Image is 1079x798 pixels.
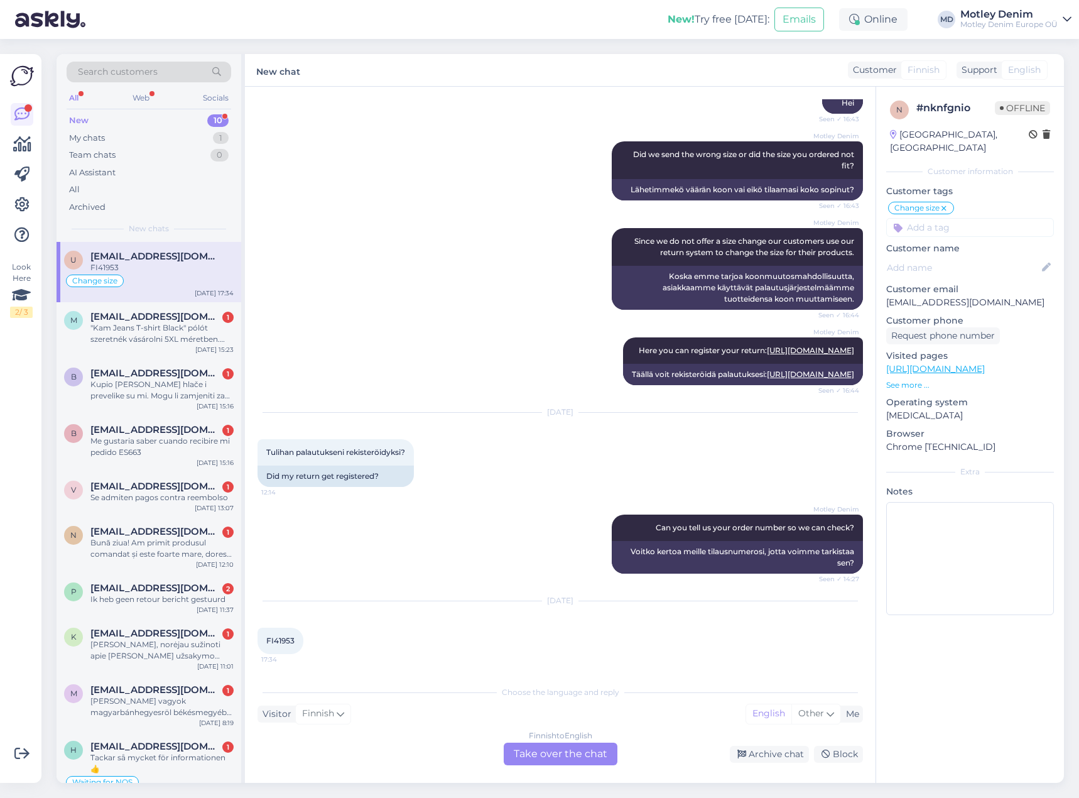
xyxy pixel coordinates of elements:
[634,236,856,257] span: Since we do not offer a size change our customers use our return system to change the size for th...
[72,277,117,285] span: Change size
[90,311,221,322] span: mkalman1974@gmail.com
[886,349,1054,363] p: Visited pages
[896,105,903,114] span: n
[197,402,234,411] div: [DATE] 15:16
[70,689,77,698] span: m
[69,114,89,127] div: New
[69,183,80,196] div: All
[71,429,77,438] span: b
[302,707,334,721] span: Finnish
[886,396,1054,409] p: Operating system
[886,409,1054,422] p: [MEDICAL_DATA]
[814,746,863,763] div: Block
[195,288,234,298] div: [DATE] 17:34
[199,718,234,728] div: [DATE] 8:19
[639,346,854,355] span: Here you can register your return:
[261,655,308,664] span: 17:34
[10,307,33,318] div: 2 / 3
[90,424,221,435] span: borrutalegre@gmail.com
[886,283,1054,296] p: Customer email
[887,261,1039,275] input: Add name
[10,64,34,88] img: Askly Logo
[210,149,229,161] div: 0
[90,322,234,345] div: "Kam Jeans T-shirt Black" pólót szeretnék vásárolni 5XL méretben. Azt [PERSON_NAME] a weboldal, h...
[822,92,863,114] div: Hei
[196,560,234,569] div: [DATE] 12:10
[207,114,229,127] div: 10
[938,11,955,28] div: MD
[222,368,234,380] div: 1
[90,628,221,639] span: k.valantiniene@gmail.com
[908,63,940,77] span: Finnish
[70,530,77,540] span: n
[886,166,1054,177] div: Customer information
[130,90,152,106] div: Web
[1008,63,1041,77] span: English
[222,583,234,594] div: 2
[612,541,863,574] div: Voitko kertoa meille tilausnumerosi, jotta voimme tarkistaa sen?
[197,662,234,671] div: [DATE] 11:01
[894,204,940,212] span: Change size
[730,746,809,763] div: Archive chat
[886,466,1054,478] div: Extra
[886,327,1000,344] div: Request phone number
[767,346,854,355] a: [URL][DOMAIN_NAME]
[90,492,234,503] div: Se admiten pagos contra reembolso
[70,255,77,265] span: u
[266,447,405,457] span: Tulihan palautukseni rekisteröidyksi?
[222,741,234,753] div: 1
[71,372,77,381] span: b
[90,639,234,662] div: [PERSON_NAME], norėjau sužinoti apie [PERSON_NAME] užsakymo statusą. Užsakymo numeris LT8164
[886,440,1054,454] p: Chrome [TECHNICAL_ID]
[90,594,234,605] div: Ik heb geen retour bericht gestuurd
[222,527,234,538] div: 1
[222,425,234,436] div: 1
[886,185,1054,198] p: Customer tags
[256,62,300,79] label: New chat
[258,708,291,721] div: Visitor
[90,696,234,718] div: [PERSON_NAME] vagyok magyarbánhegyesröl békésmegyéböl abban szeretném a kedves segitségedet kérni...
[668,12,769,27] div: Try free [DATE]:
[222,685,234,696] div: 1
[67,90,81,106] div: All
[72,779,133,786] span: Waiting for NOS
[90,435,234,458] div: Me gustaria saber cuando recibire mi pedido ES663
[90,741,221,752] span: hallin908@gmail.com
[90,537,234,560] div: Bună ziua! Am primit produsul comandat și este foarte mare, doresc să-l schimb cu o mărime mai mi...
[258,466,414,487] div: Did my return get registered?
[812,327,859,337] span: Motley Denim
[886,380,1054,391] p: See more ...
[886,218,1054,237] input: Add a tag
[197,605,234,615] div: [DATE] 11:37
[957,63,997,77] div: Support
[839,8,908,31] div: Online
[78,65,158,79] span: Search customers
[812,574,859,584] span: Seen ✓ 14:27
[90,752,234,775] div: Tackar så mycket för informationen 👍
[916,101,995,116] div: # nknfgnio
[70,315,77,325] span: m
[90,262,234,273] div: FI41953
[10,261,33,318] div: Look Here
[612,266,863,310] div: Koska emme tarjoa koonmuutosmahdollisuutta, asiakkaamme käyttävät palautusjärjestelmäämme tuottei...
[668,13,695,25] b: New!
[261,488,308,497] span: 12:14
[71,587,77,596] span: p
[960,9,1071,30] a: Motley DenimMotley Denim Europe OÜ
[812,218,859,227] span: Motley Denim
[798,708,824,719] span: Other
[529,730,592,741] div: Finnish to English
[222,628,234,640] div: 1
[69,201,106,214] div: Archived
[504,743,617,765] div: Take over the chat
[266,636,295,645] span: FI41953
[258,687,863,698] div: Choose the language and reply
[258,595,863,606] div: [DATE]
[812,201,859,210] span: Seen ✓ 16:43
[90,684,221,696] span: mezeipeterke1977@gmail.com
[213,132,229,145] div: 1
[812,114,859,124] span: Seen ✓ 16:43
[129,223,169,234] span: New chats
[258,407,863,418] div: [DATE]
[812,310,859,320] span: Seen ✓ 16:44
